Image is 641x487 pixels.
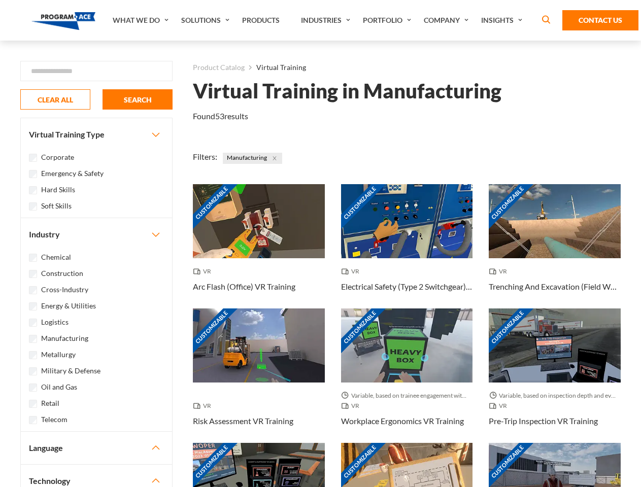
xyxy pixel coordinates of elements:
a: Customizable Thumbnail - Pre-Trip Inspection VR Training Variable, based on inspection depth and ... [489,308,621,443]
a: Customizable Thumbnail - Workplace Ergonomics VR Training Variable, based on trainee engagement w... [341,308,473,443]
label: Chemical [41,252,71,263]
h3: Workplace Ergonomics VR Training [341,415,464,427]
button: Language [21,432,172,464]
label: Hard Skills [41,184,75,195]
input: Cross-Industry [29,286,37,294]
button: Virtual Training Type [21,118,172,151]
a: Customizable Thumbnail - Risk Assessment VR Training VR Risk Assessment VR Training [193,308,325,443]
input: Telecom [29,416,37,424]
nav: breadcrumb [193,61,621,74]
span: VR [193,266,215,276]
a: Contact Us [562,10,638,30]
input: Manufacturing [29,335,37,343]
input: Oil and Gas [29,384,37,392]
label: Manufacturing [41,333,88,344]
label: Energy & Utilities [41,300,96,311]
input: Metallurgy [29,351,37,359]
label: Retail [41,398,59,409]
input: Logistics [29,319,37,327]
input: Chemical [29,254,37,262]
label: Corporate [41,152,74,163]
span: VR [489,401,511,411]
em: 53 [215,111,224,121]
p: Found results [193,110,248,122]
label: Oil and Gas [41,381,77,393]
label: Telecom [41,414,68,425]
span: Manufacturing [223,153,282,164]
input: Retail [29,400,37,408]
input: Military & Defense [29,367,37,375]
a: Customizable Thumbnail - Electrical Safety (Type 2 Switchgear) VR Training VR Electrical Safety (... [341,184,473,308]
button: CLEAR ALL [20,89,90,110]
span: Variable, based on inspection depth and event interaction. [489,391,621,401]
h3: Arc Flash (Office) VR Training [193,281,295,293]
h3: Risk Assessment VR Training [193,415,293,427]
span: VR [489,266,511,276]
h3: Electrical Safety (Type 2 Switchgear) VR Training [341,281,473,293]
label: Military & Defense [41,365,100,376]
input: Hard Skills [29,186,37,194]
span: VR [341,266,363,276]
span: Filters: [193,152,217,161]
input: Energy & Utilities [29,302,37,310]
a: Customizable Thumbnail - Arc Flash (Office) VR Training VR Arc Flash (Office) VR Training [193,184,325,308]
h3: Pre-Trip Inspection VR Training [489,415,598,427]
input: Corporate [29,154,37,162]
input: Emergency & Safety [29,170,37,178]
label: Logistics [41,317,69,328]
label: Soft Skills [41,200,72,212]
button: Close [269,153,280,164]
a: Customizable Thumbnail - Trenching And Excavation (Field Work) VR Training VR Trenching And Excav... [489,184,621,308]
label: Cross-Industry [41,284,88,295]
h1: Virtual Training in Manufacturing [193,82,501,100]
input: Soft Skills [29,202,37,211]
a: Product Catalog [193,61,245,74]
span: Variable, based on trainee engagement with exercises. [341,391,473,401]
label: Metallurgy [41,349,76,360]
img: Program-Ace [31,12,96,30]
button: Industry [21,218,172,251]
h3: Trenching And Excavation (Field Work) VR Training [489,281,621,293]
input: Construction [29,270,37,278]
label: Construction [41,268,83,279]
label: Emergency & Safety [41,168,104,179]
li: Virtual Training [245,61,306,74]
span: VR [341,401,363,411]
span: VR [193,401,215,411]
